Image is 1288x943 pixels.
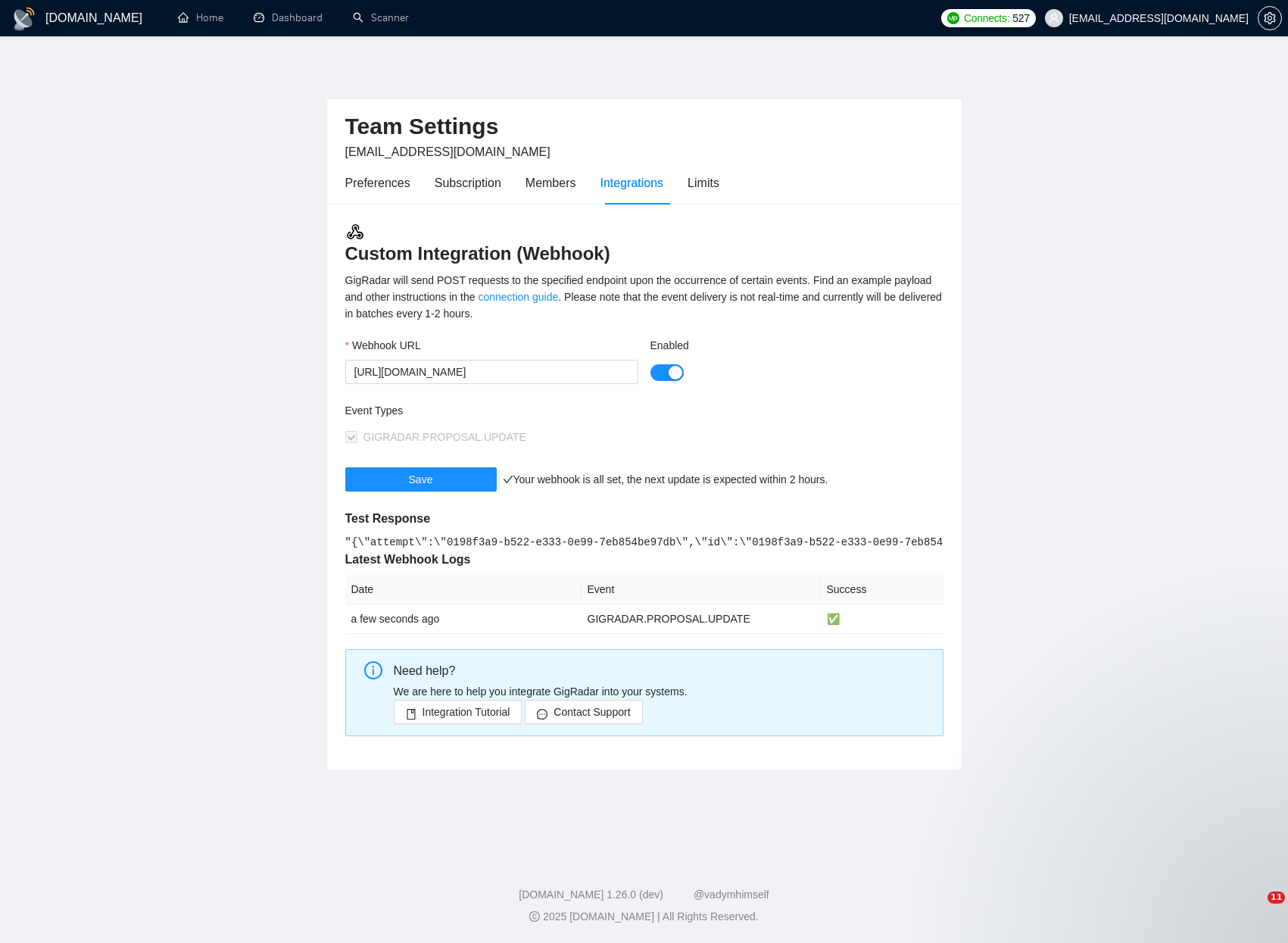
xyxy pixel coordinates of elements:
[435,173,501,192] div: Subscription
[409,471,433,488] span: Save
[1237,891,1273,928] iframe: Intercom live chat
[345,551,943,569] h5: Latest Webhook Logs
[582,575,821,604] th: Event
[525,173,576,192] div: Members
[554,704,630,720] span: Contact Support
[537,708,547,720] span: message
[345,360,638,384] input: Webhook URL
[529,911,540,922] span: copyright
[1268,891,1285,904] span: 11
[345,111,943,142] h2: Team Settings
[1258,12,1281,24] span: setting
[363,431,526,443] span: GIGRADAR.PROPOSAL.UPDATE
[178,11,223,24] a: homeHome
[947,12,959,24] img: upwork-logo.png
[254,11,323,24] a: dashboardDashboard
[688,173,719,192] div: Limits
[345,222,365,242] img: webhook.3a52c8ec.svg
[351,613,440,625] span: a few seconds ago
[345,467,497,492] button: Save
[423,704,510,720] span: Integration Tutorial
[503,473,828,486] span: Your webhook is all set, the next update is expected within 2 hours.
[345,173,410,192] div: Preferences
[12,7,36,31] img: logo
[519,888,663,901] a: [DOMAIN_NAME] 1.26.0 (dev)
[345,222,943,266] h3: Custom Integration (Webhook)
[394,664,456,677] span: Need help?
[345,575,582,604] th: Date
[345,272,943,322] div: GigRadar will send POST requests to the specified endpoint upon the occurrence of certain events....
[827,613,840,625] span: ✅
[1012,10,1029,27] span: 527
[600,173,664,192] div: Integrations
[12,909,1276,925] div: 2025 [DOMAIN_NAME] | All Rights Reserved.
[1049,13,1059,23] span: user
[1258,12,1282,24] a: setting
[650,337,689,354] label: Enabled
[821,575,943,604] th: Success
[345,402,404,419] label: Event Types
[406,708,416,720] span: book
[345,337,421,354] label: Webhook URL
[478,291,558,303] a: connection guide
[964,10,1009,27] span: Connects:
[394,683,931,700] p: We are here to help you integrate GigRadar into your systems.
[525,700,642,724] button: messageContact Support
[394,706,522,718] a: bookIntegration Tutorial
[345,510,943,528] h5: Test Response
[650,364,684,381] button: Enabled
[345,145,550,158] span: [EMAIL_ADDRESS][DOMAIN_NAME]
[364,661,382,679] span: info-circle
[694,888,769,901] a: @vadymhimself
[353,11,409,24] a: searchScanner
[1258,6,1282,30] button: setting
[582,604,821,634] td: GIGRADAR.PROPOSAL.UPDATE
[394,700,522,724] button: bookIntegration Tutorial
[503,474,513,485] span: check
